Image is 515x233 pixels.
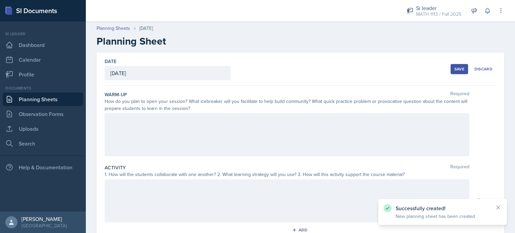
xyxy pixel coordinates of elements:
div: 1. How will the students collaborate with one another? 2. What learning strategy will you use? 3.... [105,171,469,178]
a: Uploads [3,122,83,135]
div: [DATE] [139,25,153,32]
div: Add [293,227,308,233]
div: Si leader [416,4,461,12]
div: Save [454,66,464,72]
a: Planning Sheets [3,93,83,106]
a: Profile [3,68,83,81]
div: How do you plan to open your session? What icebreaker will you facilitate to help build community... [105,98,469,112]
div: [PERSON_NAME] [21,216,67,222]
a: Planning Sheets [97,25,130,32]
span: Required [450,164,469,171]
div: Discard [474,66,493,72]
a: Search [3,137,83,150]
button: Discard [471,64,496,74]
p: New planning sheet has been created [396,213,490,220]
label: Date [105,58,116,65]
a: Calendar [3,53,83,66]
h2: Planning Sheet [97,35,504,47]
div: MATH 1113 / Fall 2025 [416,11,461,18]
button: Save [451,64,468,74]
div: Si leader [3,31,83,37]
label: Warm-Up [105,91,127,98]
div: Help & Documentation [3,161,83,174]
div: Documents [3,85,83,91]
label: Activity [105,164,126,171]
div: [GEOGRAPHIC_DATA] [21,222,67,229]
p: Successfully created! [396,205,490,212]
a: Observation Forms [3,107,83,121]
span: Required [450,91,469,98]
a: Dashboard [3,38,83,52]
